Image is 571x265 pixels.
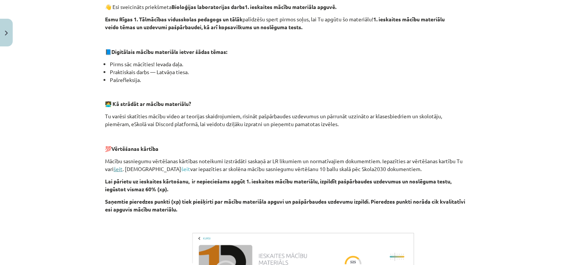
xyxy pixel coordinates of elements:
[105,100,191,107] strong: 🧑‍💻 Kā strādāt ar mācību materiālu?
[105,112,466,128] p: Tu varēsi skatīties mācību video ar teorijas skaidrojumiem, risināt pašpārbaudes uzdevumus un pār...
[111,48,227,55] strong: Digitālais mācību materiāls ietver šādas tēmas:
[105,16,243,22] strong: Esmu Rīgas 1. Tālmācības vidusskolas pedagogs un tālāk
[172,3,245,10] strong: Bioloģijas laboratorijas darbs
[5,31,8,36] img: icon-close-lesson-0947bae3869378f0d4975bcd49f059093ad1ed9edebbc8119c70593378902aed.svg
[105,3,466,11] p: 👋 Esi sveicināts priekšmeta
[105,198,465,213] strong: Saņemtie pieredzes punkti (xp) tiek piešķirti par mācību materiāla apguvi un pašpārbaudes uzdevum...
[181,165,190,172] a: šeit
[111,145,158,152] strong: Vērtēšanas kārtība
[105,157,466,173] p: Mācību sasniegumu vērtēšanas kārtības noteikumi izstrādāti saskaņā ar LR likumiem un normatīvajie...
[114,165,123,172] a: šeit
[110,76,466,84] li: Pašrefleksija.
[105,15,466,31] p: palīdzēšu spert pirmos soļus, lai Tu apgūtu šo materiālu!
[105,145,466,153] p: 💯
[105,48,466,56] p: 📘
[245,3,336,10] strong: 1. ieskaites mācību materiāla apguvē.
[105,178,451,192] strong: Lai pārietu uz ieskaites kārtošanu, ir nepieciešams apgūt 1. ieskaites mācību materiālu, izpildīt...
[110,60,466,68] li: Pirms sāc mācīties! Ievada daļa.
[110,68,466,76] li: Praktiskais darbs — Latvāņa tiesa.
